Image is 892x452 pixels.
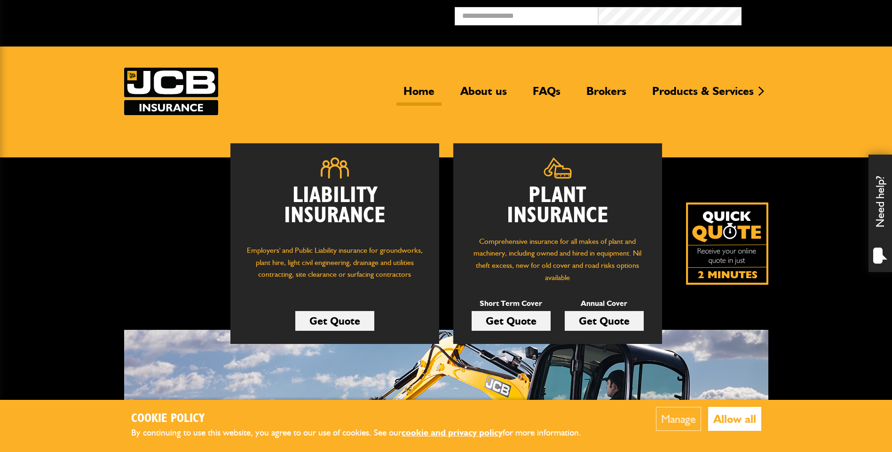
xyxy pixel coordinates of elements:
p: Annual Cover [565,297,644,310]
p: Employers' and Public Liability insurance for groundworks, plant hire, light civil engineering, d... [245,244,425,289]
img: Quick Quote [686,203,768,285]
p: Short Term Cover [472,297,551,310]
h2: Liability Insurance [245,186,425,235]
a: Brokers [579,84,633,106]
a: FAQs [526,84,568,106]
p: Comprehensive insurance for all makes of plant and machinery, including owned and hired in equipm... [467,235,648,283]
a: cookie and privacy policy [402,427,503,438]
a: About us [453,84,514,106]
a: Products & Services [645,84,761,106]
div: Need help? [868,155,892,272]
button: Broker Login [742,7,885,22]
a: Get Quote [565,311,644,331]
button: Allow all [708,407,761,431]
a: Home [396,84,442,106]
img: JCB Insurance Services logo [124,68,218,115]
a: Get Quote [472,311,551,331]
a: Get Quote [295,311,374,331]
h2: Cookie Policy [131,412,597,426]
p: By continuing to use this website, you agree to our use of cookies. See our for more information. [131,426,597,440]
a: JCB Insurance Services [124,68,218,115]
a: Get your insurance quote isn just 2-minutes [686,203,768,285]
h2: Plant Insurance [467,186,648,226]
button: Manage [656,407,701,431]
